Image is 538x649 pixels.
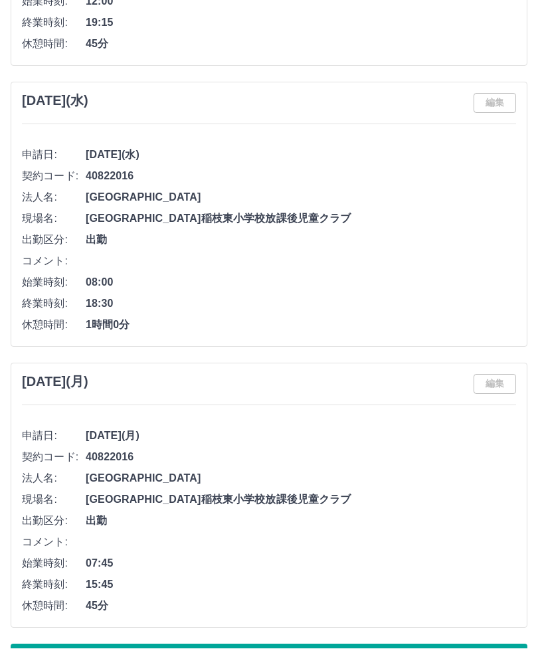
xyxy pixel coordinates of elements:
span: 申請日: [22,147,86,163]
span: 40822016 [86,169,516,185]
span: 契約コード: [22,169,86,185]
span: [DATE](月) [86,428,516,444]
span: 07:45 [86,556,516,572]
span: 15:45 [86,577,516,593]
span: 08:00 [86,275,516,291]
span: 1時間0分 [86,318,516,333]
span: 19:15 [86,15,516,31]
h3: [DATE](水) [22,94,88,109]
span: 18:30 [86,296,516,312]
h3: [DATE](月) [22,375,88,390]
span: 出勤区分: [22,232,86,248]
span: 休憩時間: [22,37,86,52]
span: 休憩時間: [22,318,86,333]
span: 法人名: [22,471,86,487]
span: [GEOGRAPHIC_DATA] [86,471,516,487]
span: 40822016 [86,450,516,466]
span: 始業時刻: [22,275,86,291]
span: コメント: [22,254,86,270]
span: 終業時刻: [22,577,86,593]
span: [GEOGRAPHIC_DATA]稲枝東小学校放課後児童クラブ [86,492,516,508]
span: [DATE](水) [86,147,516,163]
span: 出勤 [86,232,516,248]
span: 現場名: [22,211,86,227]
span: 45分 [86,599,516,614]
span: 法人名: [22,190,86,206]
span: 終業時刻: [22,296,86,312]
span: 現場名: [22,492,86,508]
span: 申請日: [22,428,86,444]
span: [GEOGRAPHIC_DATA] [86,190,516,206]
span: 契約コード: [22,450,86,466]
span: 出勤 [86,513,516,529]
span: コメント: [22,535,86,551]
span: 45分 [86,37,516,52]
span: [GEOGRAPHIC_DATA]稲枝東小学校放課後児童クラブ [86,211,516,227]
span: 始業時刻: [22,556,86,572]
span: 終業時刻: [22,15,86,31]
span: 出勤区分: [22,513,86,529]
span: 休憩時間: [22,599,86,614]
